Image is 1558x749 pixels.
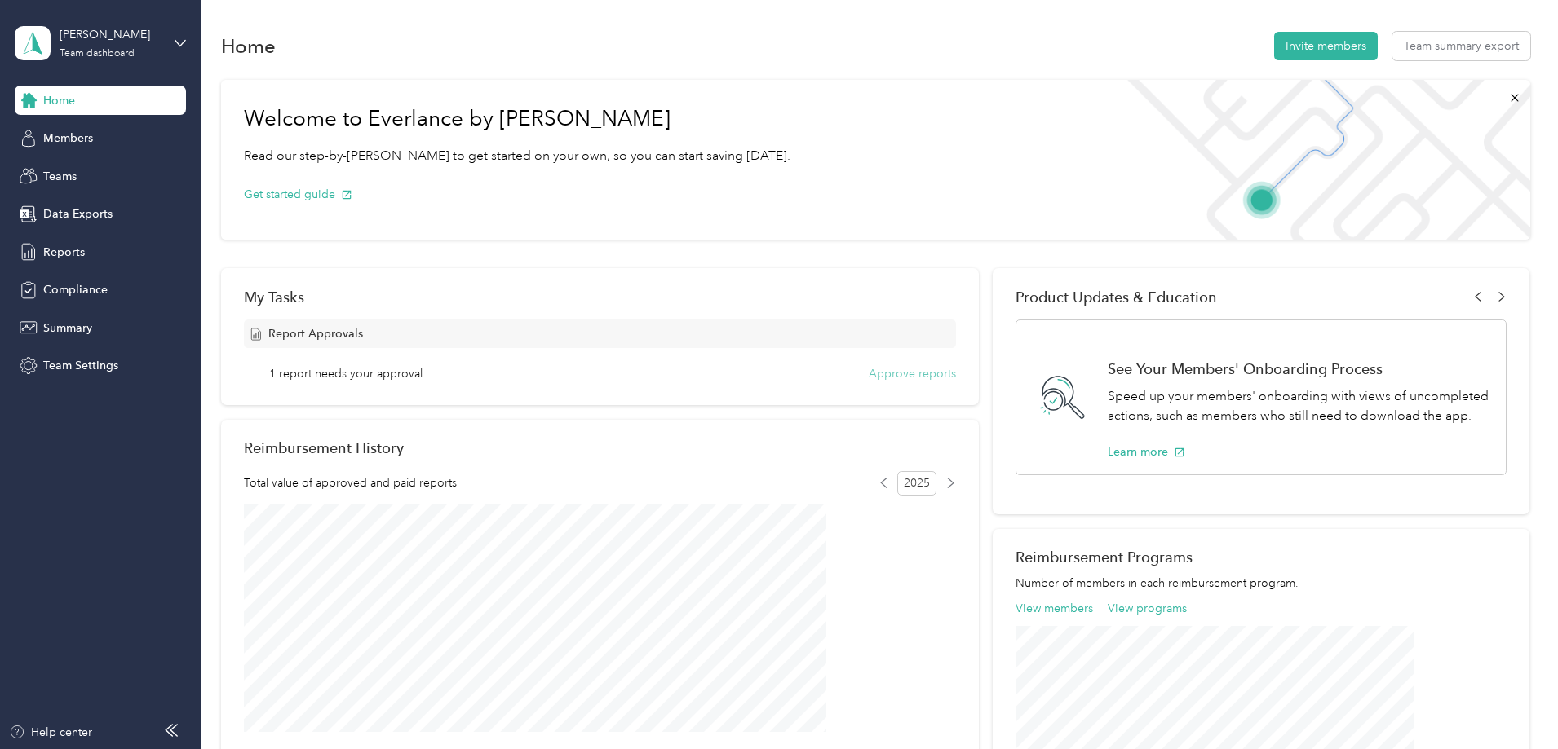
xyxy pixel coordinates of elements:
[897,471,936,496] span: 2025
[43,281,108,298] span: Compliance
[244,289,956,306] div: My Tasks
[1108,360,1489,377] h1: See Your Members' Onboarding Process
[1016,289,1217,306] span: Product Updates & Education
[269,365,423,382] span: 1 report needs your approval
[244,439,404,456] h2: Reimbursement History
[1274,32,1378,60] button: Invite members
[1016,600,1093,617] button: View members
[43,357,118,374] span: Team Settings
[244,106,790,132] h1: Welcome to Everlance by [PERSON_NAME]
[1111,80,1529,240] img: Welcome to everlance
[43,130,93,147] span: Members
[43,205,113,222] span: Data Exports
[1467,658,1558,749] iframe: Everlance-gr Chat Button Frame
[1016,575,1507,592] p: Number of members in each reimbursement program.
[43,92,75,109] span: Home
[60,49,135,59] div: Team dashboard
[869,365,956,382] button: Approve reports
[1108,600,1187,617] button: View programs
[244,186,352,203] button: Get started guide
[60,26,162,43] div: [PERSON_NAME]
[1108,386,1489,426] p: Speed up your members' onboarding with views of uncompleted actions, such as members who still ne...
[9,724,92,741] button: Help center
[43,319,92,337] span: Summary
[221,37,276,55] h1: Home
[1108,443,1185,460] button: Learn more
[1016,549,1507,566] h2: Reimbursement Programs
[244,146,790,166] p: Read our step-by-[PERSON_NAME] to get started on your own, so you can start saving [DATE].
[43,168,77,185] span: Teams
[268,325,363,342] span: Report Approvals
[43,244,85,261] span: Reports
[1392,32,1530,60] button: Team summary export
[244,474,457,491] span: Total value of approved and paid reports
